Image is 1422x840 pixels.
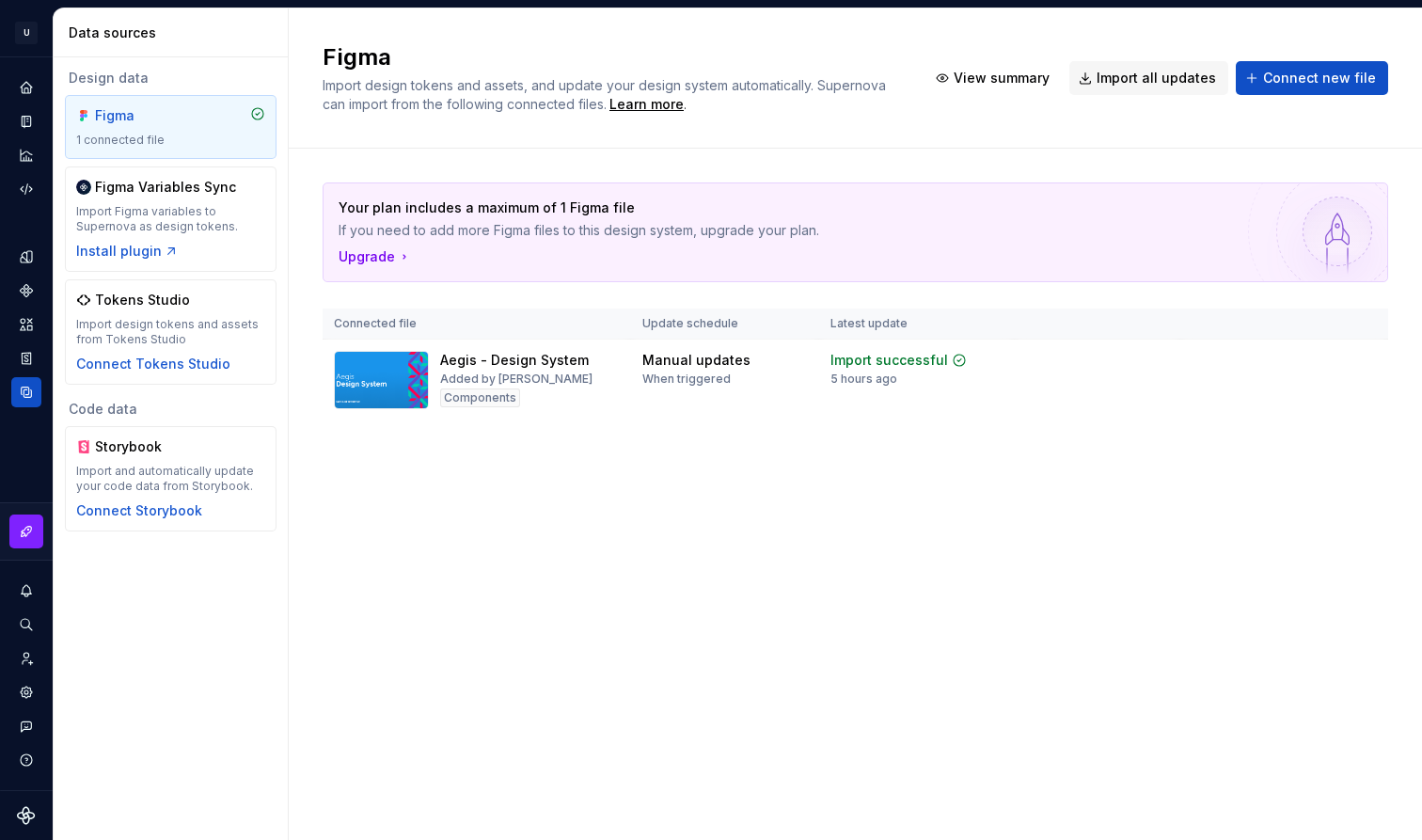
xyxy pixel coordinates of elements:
button: Connect new file [1236,61,1388,95]
span: Import design tokens and assets, and update your design system automatically. Supernova can impor... [323,77,890,112]
a: Storybook stories [11,343,41,373]
a: Invite team [11,643,41,674]
div: Figma Variables Sync [95,178,236,197]
button: Install plugin [76,242,179,261]
div: 1 connected file [76,133,265,148]
div: Import Figma variables to Supernova as design tokens. [76,204,265,234]
a: Design tokens [11,242,41,272]
button: Contact support [11,711,41,741]
div: When triggered [642,372,731,387]
a: Code automation [11,174,41,204]
button: Connect Storybook [76,501,202,520]
div: Design data [65,69,276,87]
button: U [4,12,49,53]
p: Your plan includes a maximum of 1 Figma file [339,198,1240,217]
a: Assets [11,309,41,340]
a: StorybookImport and automatically update your code data from Storybook.Connect Storybook [65,426,276,531]
h2: Figma [323,42,904,72]
div: Import successful [830,351,948,370]
button: View summary [926,61,1062,95]
span: Connect new file [1263,69,1376,87]
a: Settings [11,677,41,707]
button: Import all updates [1069,61,1228,95]
a: Components [11,276,41,306]
div: Import and automatically update your code data from Storybook. [76,464,265,494]
div: Manual updates [642,351,750,370]
a: Analytics [11,140,41,170]
span: . [607,98,687,112]
span: Import all updates [1097,69,1216,87]
th: Connected file [323,309,631,340]
a: Documentation [11,106,41,136]
p: If you need to add more Figma files to this design system, upgrade your plan. [339,221,1240,240]
a: Figma Variables SyncImport Figma variables to Supernova as design tokens.Install plugin [65,166,276,272]
a: Learn more [609,95,684,114]
div: Components [440,388,520,407]
a: Tokens StudioImport design tokens and assets from Tokens StudioConnect Tokens Studio [65,279,276,385]
span: View summary [954,69,1050,87]
button: Connect Tokens Studio [76,355,230,373]
th: Update schedule [631,309,819,340]
div: 5 hours ago [830,372,897,387]
div: U [15,22,38,44]
button: Notifications [11,576,41,606]
a: Data sources [11,377,41,407]
div: Code data [65,400,276,419]
div: Data sources [69,24,280,42]
button: Search ⌘K [11,610,41,640]
div: Import design tokens and assets from Tokens Studio [76,317,265,347]
div: Tokens Studio [95,291,190,309]
a: Home [11,72,41,103]
div: Added by [PERSON_NAME] [440,372,592,387]
button: Upgrade [339,247,412,266]
div: Aegis - Design System [440,351,589,370]
svg: Supernova Logo [17,806,36,825]
div: Figma [95,106,185,125]
th: Latest update [819,309,1015,340]
div: Storybook [95,437,185,456]
a: Figma1 connected file [65,95,276,159]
